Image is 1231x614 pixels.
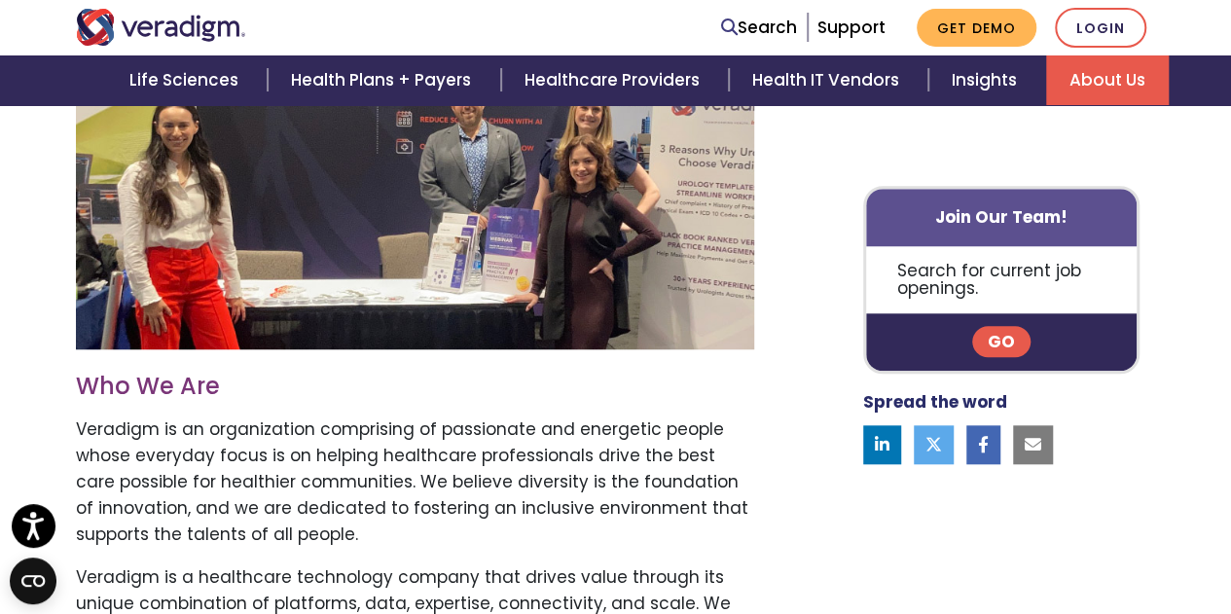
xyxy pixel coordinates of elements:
[76,416,754,549] p: Veradigm is an organization comprising of passionate and energetic people whose everyday focus is...
[721,15,797,41] a: Search
[76,373,754,401] h3: Who We Are
[866,246,1138,313] p: Search for current job openings.
[863,391,1007,415] strong: Spread the word
[76,9,246,46] img: Veradigm logo
[10,558,56,604] button: Open CMP widget
[1046,55,1169,105] a: About Us
[935,205,1068,229] strong: Join Our Team!
[106,55,268,105] a: Life Sciences
[817,16,886,39] a: Support
[501,55,729,105] a: Healthcare Providers
[1055,8,1146,48] a: Login
[729,55,928,105] a: Health IT Vendors
[268,55,500,105] a: Health Plans + Payers
[928,55,1046,105] a: Insights
[972,327,1031,358] a: Go
[917,9,1036,47] a: Get Demo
